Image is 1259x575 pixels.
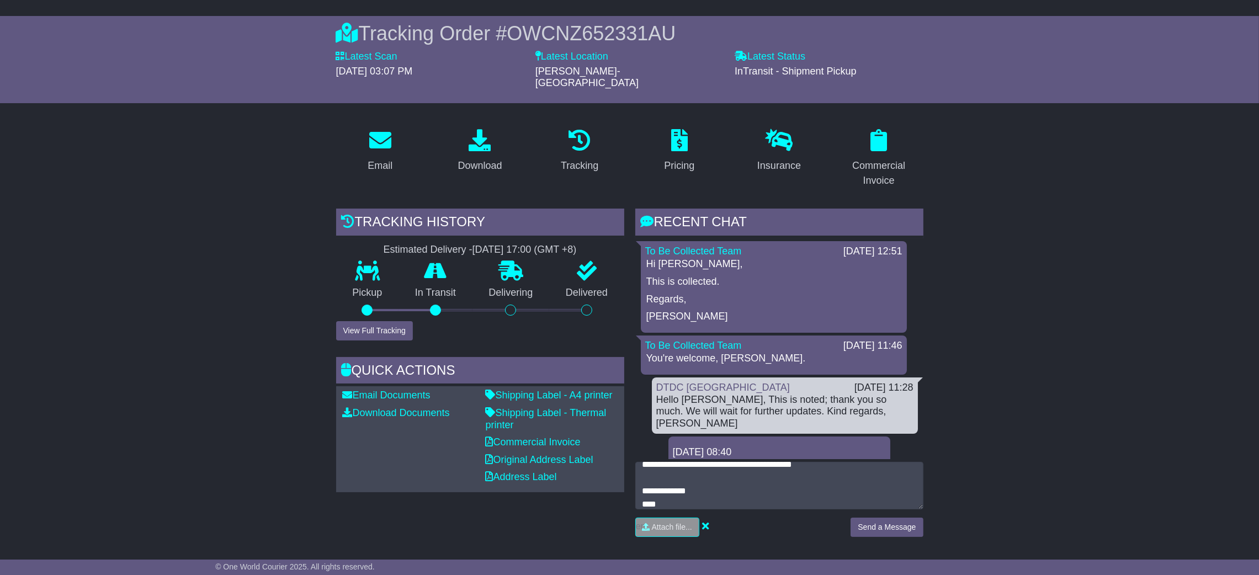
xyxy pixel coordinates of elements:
p: You're welcome, [PERSON_NAME]. [646,353,901,365]
span: OWCNZ652331AU [507,22,676,45]
a: Insurance [750,125,808,177]
a: To Be Collected Team [645,340,742,351]
span: InTransit - Shipment Pickup [735,66,856,77]
p: Pickup [336,287,399,299]
p: Delivering [472,287,550,299]
a: Shipping Label - A4 printer [486,390,613,401]
a: Download [450,125,509,177]
div: Insurance [757,158,801,173]
div: [DATE] 11:46 [843,340,902,352]
a: Commercial Invoice [835,125,923,192]
span: [PERSON_NAME]-[GEOGRAPHIC_DATA] [535,66,639,89]
p: This is collected. [646,276,901,288]
a: Original Address Label [486,454,593,465]
p: [PERSON_NAME] [646,311,901,323]
div: Commercial Invoice [842,158,916,188]
a: Shipping Label - Thermal printer [486,407,607,430]
div: Tracking [561,158,598,173]
span: © One World Courier 2025. All rights reserved. [215,562,375,571]
a: To Be Collected Team [645,246,742,257]
span: [DATE] 03:07 PM [336,66,413,77]
div: Email [368,158,392,173]
div: Download [458,158,502,173]
p: Delivered [549,287,624,299]
div: Hello [PERSON_NAME], This is noted; thank you so much. We will wait for further updates. Kind reg... [656,394,913,430]
a: Email Documents [343,390,431,401]
a: Email [360,125,400,177]
div: RECENT CHAT [635,209,923,238]
label: Latest Location [535,51,608,63]
a: Pricing [657,125,702,177]
p: In Transit [399,287,472,299]
div: Tracking Order # [336,22,923,45]
div: [DATE] 11:28 [854,382,913,394]
div: Pricing [664,158,694,173]
div: Quick Actions [336,357,624,387]
div: [DATE] 08:40 [673,446,886,459]
a: Download Documents [343,407,450,418]
a: DTDC [GEOGRAPHIC_DATA] [656,382,790,393]
button: Send a Message [851,518,923,537]
button: View Full Tracking [336,321,413,340]
div: Tracking history [336,209,624,238]
a: Commercial Invoice [486,436,581,448]
p: Hi [PERSON_NAME], [646,258,901,270]
label: Latest Scan [336,51,397,63]
p: Regards, [646,294,901,306]
a: Address Label [486,471,557,482]
div: Estimated Delivery - [336,244,624,256]
a: Tracking [554,125,605,177]
div: [DATE] 17:00 (GMT +8) [472,244,577,256]
label: Latest Status [735,51,805,63]
div: [DATE] 12:51 [843,246,902,258]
